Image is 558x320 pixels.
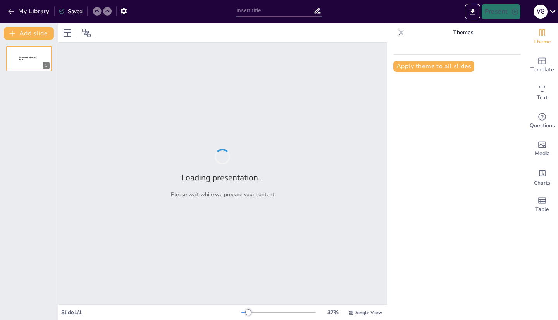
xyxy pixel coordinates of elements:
[6,5,53,17] button: My Library
[530,121,555,130] span: Questions
[19,56,36,61] span: Sendsteps presentation editor
[530,66,554,74] span: Template
[537,93,548,102] span: Text
[324,309,342,316] div: 37 %
[527,107,558,135] div: Get real-time input from your audience
[61,309,241,316] div: Slide 1 / 1
[527,191,558,219] div: Add a table
[534,179,550,187] span: Charts
[527,79,558,107] div: Add text boxes
[6,46,52,71] div: 1
[355,310,382,316] span: Single View
[533,38,551,46] span: Theme
[527,163,558,191] div: Add charts and graphs
[4,27,54,40] button: Add slide
[43,62,50,69] div: 1
[407,23,519,42] p: Themes
[61,27,74,39] div: Layout
[534,5,548,19] div: v g
[527,23,558,51] div: Change the overall theme
[181,172,264,183] h2: Loading presentation...
[535,149,550,158] span: Media
[482,4,520,19] button: Present
[171,191,274,198] p: Please wait while we prepare your content
[527,135,558,163] div: Add images, graphics, shapes or video
[465,4,480,19] button: Export to PowerPoint
[393,61,474,72] button: Apply theme to all slides
[59,8,83,15] div: Saved
[535,205,549,214] span: Table
[534,4,548,19] button: v g
[527,51,558,79] div: Add ready made slides
[82,28,91,38] span: Position
[236,5,313,16] input: Insert title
